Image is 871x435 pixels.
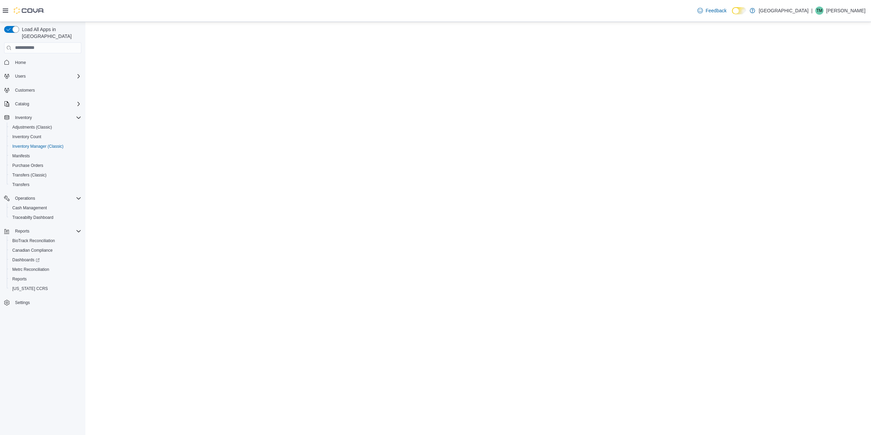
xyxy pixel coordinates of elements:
[12,114,81,122] span: Inventory
[12,205,47,211] span: Cash Management
[7,213,84,222] button: Traceabilty Dashboard
[695,4,729,17] a: Feedback
[1,298,84,307] button: Settings
[10,213,81,222] span: Traceabilty Dashboard
[10,142,66,150] a: Inventory Manager (Classic)
[10,237,58,245] a: BioTrack Reconciliation
[10,161,81,170] span: Purchase Orders
[12,215,53,220] span: Traceabilty Dashboard
[10,204,50,212] a: Cash Management
[10,275,81,283] span: Reports
[19,26,81,40] span: Load All Apps in [GEOGRAPHIC_DATA]
[15,228,29,234] span: Reports
[12,72,28,80] button: Users
[12,86,81,94] span: Customers
[7,255,84,265] a: Dashboards
[12,134,41,140] span: Inventory Count
[10,133,81,141] span: Inventory Count
[706,7,726,14] span: Feedback
[15,74,26,79] span: Users
[811,6,813,15] p: |
[10,161,46,170] a: Purchase Orders
[1,57,84,67] button: Home
[15,60,26,65] span: Home
[10,171,49,179] a: Transfers (Classic)
[10,285,81,293] span: Washington CCRS
[15,115,32,120] span: Inventory
[10,265,52,274] a: Metrc Reconciliation
[10,181,32,189] a: Transfers
[10,256,81,264] span: Dashboards
[12,58,29,67] a: Home
[12,276,27,282] span: Reports
[12,100,32,108] button: Catalog
[759,6,808,15] p: [GEOGRAPHIC_DATA]
[1,194,84,203] button: Operations
[10,204,81,212] span: Cash Management
[12,144,64,149] span: Inventory Manager (Classic)
[816,6,822,15] span: TM
[12,172,46,178] span: Transfers (Classic)
[7,132,84,142] button: Inventory Count
[12,163,43,168] span: Purchase Orders
[15,101,29,107] span: Catalog
[1,113,84,122] button: Inventory
[10,152,81,160] span: Manifests
[10,246,55,254] a: Canadian Compliance
[10,213,56,222] a: Traceabilty Dashboard
[1,71,84,81] button: Users
[15,300,30,305] span: Settings
[10,285,51,293] a: [US_STATE] CCRS
[7,180,84,189] button: Transfers
[7,142,84,151] button: Inventory Manager (Classic)
[15,88,35,93] span: Customers
[10,237,81,245] span: BioTrack Reconciliation
[10,123,55,131] a: Adjustments (Classic)
[4,55,81,326] nav: Complex example
[12,227,81,235] span: Reports
[12,153,30,159] span: Manifests
[12,248,53,253] span: Canadian Compliance
[7,170,84,180] button: Transfers (Classic)
[7,284,84,293] button: [US_STATE] CCRS
[12,100,81,108] span: Catalog
[12,299,32,307] a: Settings
[10,246,81,254] span: Canadian Compliance
[7,151,84,161] button: Manifests
[12,298,81,307] span: Settings
[10,152,32,160] a: Manifests
[1,226,84,236] button: Reports
[12,194,38,202] button: Operations
[10,123,81,131] span: Adjustments (Classic)
[7,122,84,132] button: Adjustments (Classic)
[10,256,42,264] a: Dashboards
[10,275,29,283] a: Reports
[12,286,48,291] span: [US_STATE] CCRS
[7,236,84,246] button: BioTrack Reconciliation
[12,124,52,130] span: Adjustments (Classic)
[732,7,746,14] input: Dark Mode
[12,257,40,263] span: Dashboards
[7,161,84,170] button: Purchase Orders
[7,274,84,284] button: Reports
[826,6,866,15] p: [PERSON_NAME]
[12,114,35,122] button: Inventory
[15,196,35,201] span: Operations
[7,265,84,274] button: Metrc Reconciliation
[12,86,38,94] a: Customers
[12,182,29,187] span: Transfers
[815,6,824,15] div: Tre Mace
[12,227,32,235] button: Reports
[12,72,81,80] span: Users
[10,142,81,150] span: Inventory Manager (Classic)
[12,58,81,67] span: Home
[12,238,55,243] span: BioTrack Reconciliation
[12,267,49,272] span: Metrc Reconciliation
[10,265,81,274] span: Metrc Reconciliation
[10,171,81,179] span: Transfers (Classic)
[14,7,44,14] img: Cova
[7,246,84,255] button: Canadian Compliance
[12,194,81,202] span: Operations
[7,203,84,213] button: Cash Management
